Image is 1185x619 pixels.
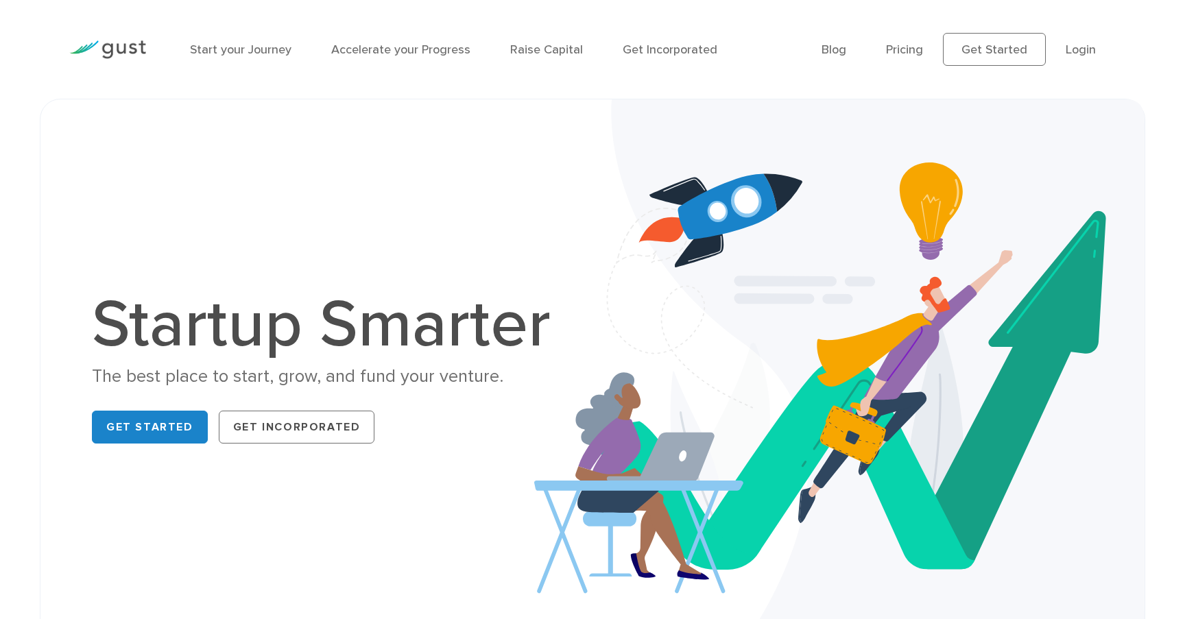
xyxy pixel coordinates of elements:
a: Blog [822,43,846,57]
h1: Startup Smarter [92,292,565,358]
a: Raise Capital [510,43,583,57]
a: Get Started [92,411,208,444]
div: The best place to start, grow, and fund your venture. [92,365,565,389]
a: Pricing [886,43,923,57]
img: Gust Logo [69,40,146,59]
a: Login [1066,43,1096,57]
a: Start your Journey [190,43,291,57]
a: Get Incorporated [219,411,375,444]
a: Accelerate your Progress [331,43,470,57]
a: Get Incorporated [623,43,717,57]
a: Get Started [943,33,1046,66]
